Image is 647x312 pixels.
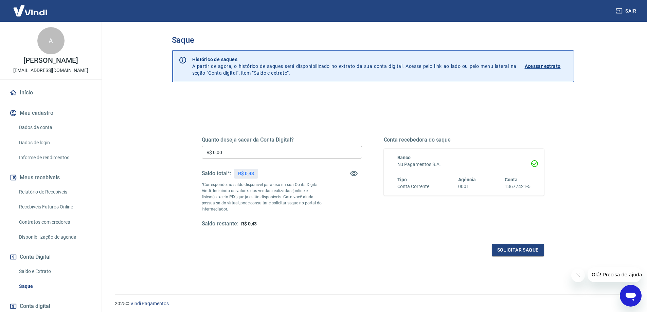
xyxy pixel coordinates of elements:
h6: 0001 [458,183,476,190]
span: R$ 0,43 [241,221,257,226]
iframe: Close message [571,269,585,282]
a: Contratos com credores [16,215,93,229]
iframe: Message from company [588,267,642,282]
a: Dados de login [16,136,93,150]
span: Banco [397,155,411,160]
h6: 13677421-5 [505,183,531,190]
a: Vindi Pagamentos [130,301,169,306]
p: 2025 © [115,300,631,307]
a: Recebíveis Futuros Online [16,200,93,214]
span: Conta [505,177,518,182]
p: R$ 0,43 [238,170,254,177]
h6: Conta Corrente [397,183,429,190]
a: Informe de rendimentos [16,151,93,165]
p: Acessar extrato [525,63,561,70]
h5: Quanto deseja sacar da Conta Digital? [202,136,362,143]
h5: Saldo restante: [202,220,238,227]
a: Saque [16,279,93,293]
a: Acessar extrato [525,56,568,76]
span: Olá! Precisa de ajuda? [4,5,57,10]
button: Meus recebíveis [8,170,93,185]
button: Solicitar saque [492,244,544,256]
h5: Saldo total*: [202,170,231,177]
p: A partir de agora, o histórico de saques será disponibilizado no extrato da sua conta digital. Ac... [192,56,517,76]
img: Vindi [8,0,52,21]
button: Conta Digital [8,250,93,264]
span: Tipo [397,177,407,182]
p: *Corresponde ao saldo disponível para uso na sua Conta Digital Vindi. Incluindo os valores das ve... [202,182,322,212]
span: Agência [458,177,476,182]
button: Meu cadastro [8,106,93,121]
h5: Conta recebedora do saque [384,136,544,143]
a: Saldo e Extrato [16,264,93,278]
button: Sair [614,5,639,17]
a: Relatório de Recebíveis [16,185,93,199]
a: Início [8,85,93,100]
p: Histórico de saques [192,56,517,63]
div: A [37,27,65,54]
h3: Saque [172,35,574,45]
a: Dados da conta [16,121,93,134]
span: Conta digital [20,301,50,311]
iframe: Button to launch messaging window [620,285,642,307]
p: [PERSON_NAME] [23,57,78,64]
h6: Nu Pagamentos S.A. [397,161,531,168]
a: Disponibilização de agenda [16,230,93,244]
p: [EMAIL_ADDRESS][DOMAIN_NAME] [13,67,88,74]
